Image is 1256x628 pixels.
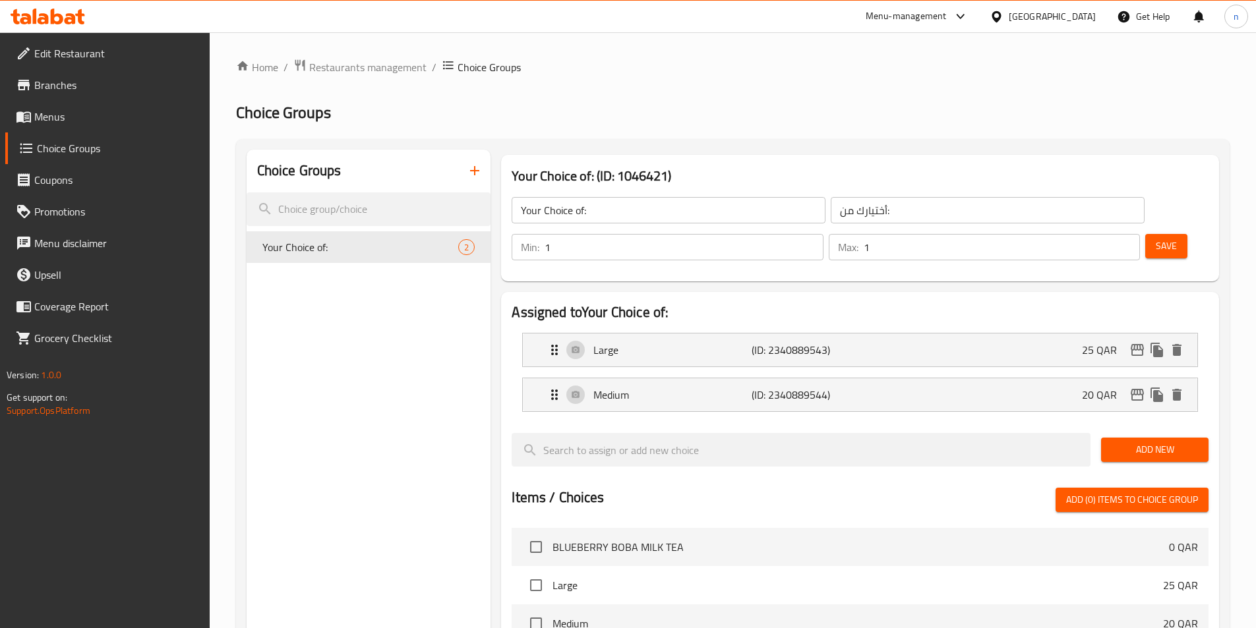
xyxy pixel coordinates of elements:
p: 0 QAR [1169,539,1198,555]
span: Grocery Checklist [34,330,199,346]
span: Choice Groups [236,98,331,127]
p: 25 QAR [1082,342,1127,358]
span: Add New [1112,442,1198,458]
h2: Choice Groups [257,161,342,181]
p: Max: [838,239,858,255]
div: Menu-management [866,9,947,24]
button: edit [1127,340,1147,360]
li: Expand [512,372,1209,417]
nav: breadcrumb [236,59,1230,76]
span: Menu disclaimer [34,235,199,251]
span: BLUEBERRY BOBA MILK TEA [553,539,1169,555]
a: Home [236,59,278,75]
button: delete [1167,340,1187,360]
a: Coupons [5,164,210,196]
p: 20 QAR [1082,387,1127,403]
span: Promotions [34,204,199,219]
span: 2 [459,241,474,254]
a: Support.OpsPlatform [7,402,90,419]
span: Coverage Report [34,299,199,314]
span: 1.0.0 [41,366,61,384]
p: 25 QAR [1163,577,1198,593]
li: / [284,59,288,75]
p: (ID: 2340889544) [752,387,857,403]
span: Choice Groups [458,59,521,75]
a: Upsell [5,259,210,291]
p: (ID: 2340889543) [752,342,857,358]
a: Coverage Report [5,291,210,322]
span: Get support on: [7,389,67,406]
input: search [247,192,491,226]
button: edit [1127,385,1147,405]
h3: Your Choice of: (ID: 1046421) [512,165,1209,186]
button: Save [1145,234,1187,258]
a: Edit Restaurant [5,38,210,69]
button: Add New [1101,438,1209,462]
div: Expand [523,378,1197,411]
span: Edit Restaurant [34,45,199,61]
div: Choices [458,239,475,255]
h2: Assigned to Your Choice of: [512,302,1209,322]
a: Grocery Checklist [5,322,210,354]
a: Restaurants management [293,59,427,76]
button: duplicate [1147,340,1167,360]
span: Upsell [34,267,199,283]
span: Version: [7,366,39,384]
input: search [512,433,1091,467]
div: Your Choice of:2 [247,231,491,263]
button: Add (0) items to choice group [1056,488,1209,512]
p: Medium [593,387,751,403]
a: Menus [5,101,210,132]
span: Branches [34,77,199,93]
span: Select choice [522,533,550,561]
li: Expand [512,328,1209,372]
span: Restaurants management [309,59,427,75]
button: delete [1167,385,1187,405]
a: Branches [5,69,210,101]
li: / [432,59,436,75]
p: Large [593,342,751,358]
a: Choice Groups [5,132,210,164]
span: Your Choice of: [262,239,459,255]
button: duplicate [1147,385,1167,405]
div: [GEOGRAPHIC_DATA] [1009,9,1096,24]
span: Select choice [522,571,550,599]
span: Save [1156,238,1177,254]
p: Min: [521,239,539,255]
a: Menu disclaimer [5,227,210,259]
span: Large [553,577,1163,593]
span: Menus [34,109,199,125]
a: Promotions [5,196,210,227]
span: n [1234,9,1239,24]
span: Coupons [34,172,199,188]
div: Expand [523,333,1197,366]
h2: Items / Choices [512,488,604,507]
span: Choice Groups [37,140,199,156]
span: Add (0) items to choice group [1066,492,1198,508]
